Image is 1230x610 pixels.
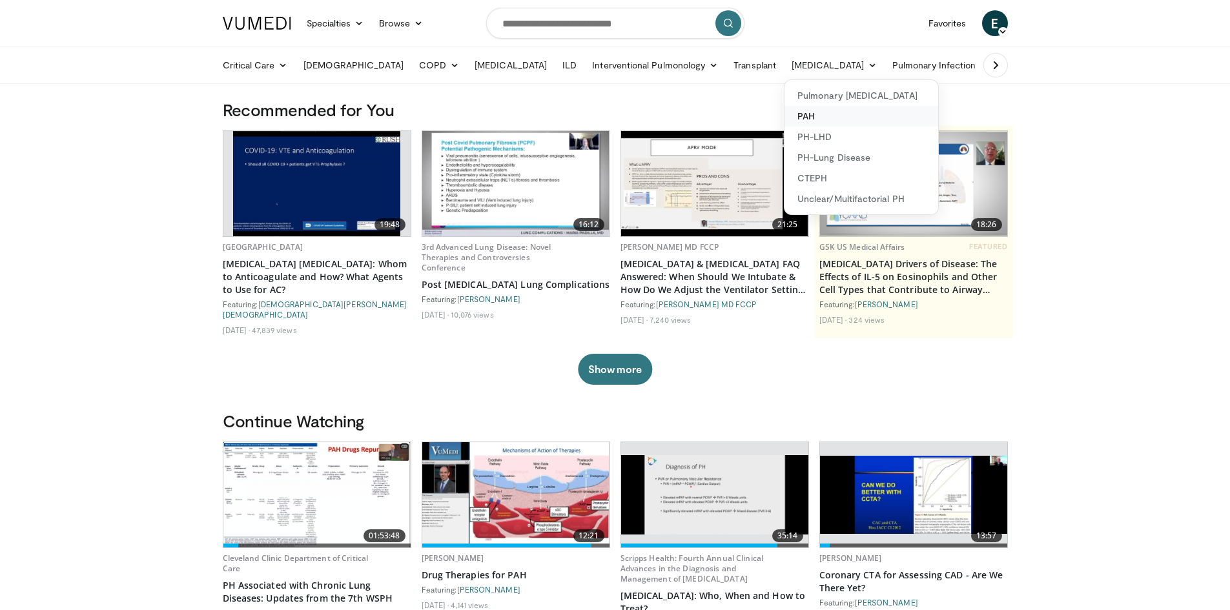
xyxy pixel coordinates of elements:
[422,442,610,547] a: 12:21
[819,258,1008,296] a: [MEDICAL_DATA] Drivers of Disease: The Effects of IL-5 on Eosinophils and Other Cell Types that C...
[422,442,610,547] img: 9e2da9a0-6ab9-4485-ad82-19ce7205f9f3.620x360_q85_upscale.jpg
[620,299,809,309] div: Featuring:
[299,10,372,36] a: Specialties
[620,241,719,252] a: [PERSON_NAME] MD FCCP
[969,242,1007,251] span: FEATURED
[784,85,938,106] a: Pulmonary [MEDICAL_DATA]
[223,17,291,30] img: VuMedi Logo
[921,10,974,36] a: Favorites
[819,241,905,252] a: GSK US Medical Affairs
[223,325,251,335] li: [DATE]
[819,299,1008,309] div: Featuring:
[422,294,610,304] div: Featuring:
[784,188,938,209] a: Unclear/Multifactorial PH
[422,600,449,610] li: [DATE]
[971,218,1002,231] span: 18:26
[621,442,808,547] a: 35:14
[555,52,584,78] a: ILD
[772,529,803,542] span: 35:14
[296,52,411,78] a: [DEMOGRAPHIC_DATA]
[364,529,405,542] span: 01:53:48
[819,314,847,325] li: [DATE]
[422,569,610,582] a: Drug Therapies for PAH
[982,10,1008,36] a: E
[451,309,493,320] li: 10,076 views
[422,241,551,273] a: 3rd Advanced Lung Disease: Novel Therapies and Controversies Conference
[374,218,405,231] span: 19:48
[650,314,691,325] li: 7,240 views
[578,354,652,385] button: Show more
[223,300,407,319] a: [DEMOGRAPHIC_DATA][PERSON_NAME][DEMOGRAPHIC_DATA]
[252,325,296,335] li: 47,839 views
[820,442,1007,547] a: 13:57
[223,99,1008,120] h3: Recommended for You
[848,314,885,325] li: 324 views
[422,584,610,595] div: Featuring:
[621,455,808,534] img: 4bbaf09f-dfca-4a9f-a0c8-35074e806561.620x360_q85_upscale.jpg
[223,241,303,252] a: [GEOGRAPHIC_DATA]
[784,168,938,188] a: CTEPH
[411,52,467,78] a: COPD
[726,52,784,78] a: Transplant
[233,131,400,236] img: 19d6f46f-fc51-4bbe-aa3f-ab0c4992aa3b.620x360_q85_upscale.jpg
[819,569,1008,595] a: Coronary CTA for Assessing CAD - Are We There Yet?
[784,147,938,168] a: PH-Lung Disease
[820,456,1007,534] img: 34b2b9a4-89e5-4b8c-b553-8a638b61a706.620x360_q85_upscale.jpg
[573,529,604,542] span: 12:21
[621,131,808,236] a: 21:25
[784,52,885,78] a: [MEDICAL_DATA]
[784,127,938,147] a: PH-LHD
[422,553,484,564] a: [PERSON_NAME]
[467,52,555,78] a: [MEDICAL_DATA]
[223,442,411,547] img: b4c527fc-a7ab-4825-8a4a-78a1319bb385.620x360_q85_upscale.jpg
[223,299,411,320] div: Featuring:
[885,52,996,78] a: Pulmonary Infection
[971,529,1002,542] span: 13:57
[656,300,757,309] a: [PERSON_NAME] MD FCCP
[223,411,1008,431] h3: Continue Watching
[573,218,604,231] span: 16:12
[457,585,520,594] a: [PERSON_NAME]
[422,131,610,236] img: 667297da-f7fe-4586-84bf-5aeb1aa9adcb.620x360_q85_upscale.jpg
[620,553,764,584] a: Scripps Health: Fourth Annual Clinical Advances in the Diagnosis and Management of [MEDICAL_DATA]
[819,597,1008,607] div: Featuring:
[620,258,809,296] a: [MEDICAL_DATA] & [MEDICAL_DATA] FAQ Answered: When Should We Intubate & How Do We Adjust the Vent...
[223,442,411,547] a: 01:53:48
[621,131,808,236] img: 0f7493d4-2bdb-4f17-83da-bd9accc2ebef.620x360_q85_upscale.jpg
[451,600,488,610] li: 4,141 views
[422,131,610,236] a: 16:12
[223,258,411,296] a: [MEDICAL_DATA] [MEDICAL_DATA]: Whom to Anticoagulate and How? What Agents to Use for AC?
[819,553,882,564] a: [PERSON_NAME]
[486,8,744,39] input: Search topics, interventions
[584,52,726,78] a: Interventional Pulmonology
[215,52,296,78] a: Critical Care
[620,314,648,325] li: [DATE]
[223,553,369,574] a: Cleveland Clinic Department of Critical Care
[371,10,431,36] a: Browse
[422,278,610,291] a: Post [MEDICAL_DATA] Lung Complications
[855,300,918,309] a: [PERSON_NAME]
[223,579,411,605] a: PH Associated with Chronic Lung Diseases: Updates from the 7th WSPH
[457,294,520,303] a: [PERSON_NAME]
[772,218,803,231] span: 21:25
[784,106,938,127] a: PAH
[422,309,449,320] li: [DATE]
[855,598,918,607] a: [PERSON_NAME]
[223,131,411,236] a: 19:48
